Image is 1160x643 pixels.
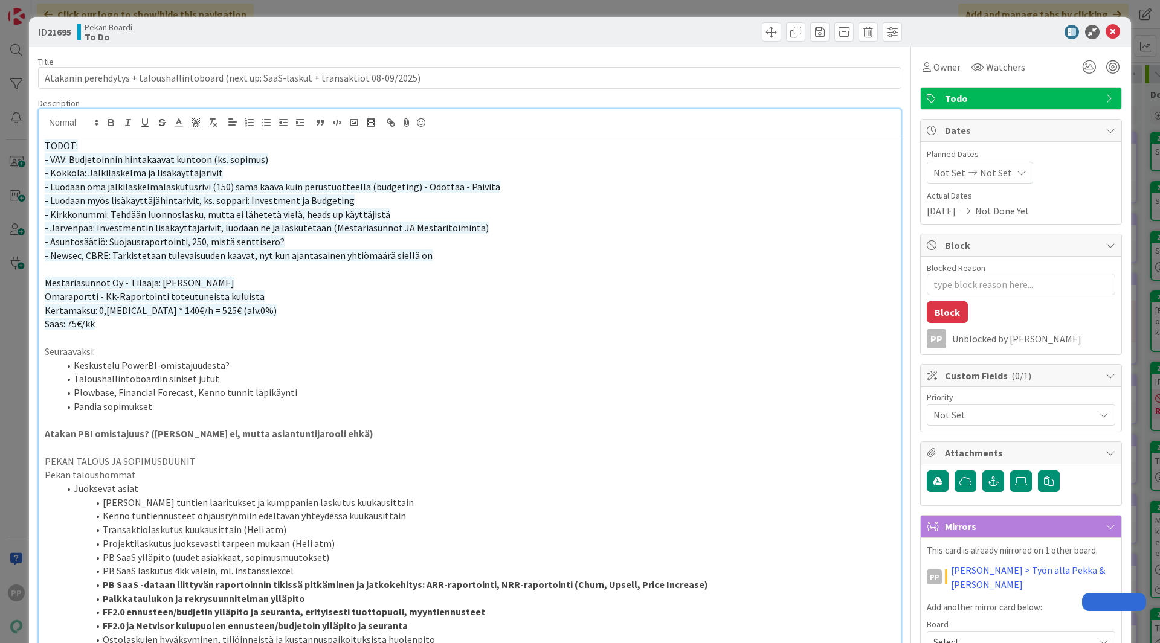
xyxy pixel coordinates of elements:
span: Saas: 75€/kk [45,318,95,330]
span: - Luodaan oma jälkilaskelmalaskutusrivi (150) sama kaava kuin perustuotteella (budgeting) - Odott... [45,181,500,193]
span: Mirrors [945,519,1100,534]
p: Seuraavaksi: [45,345,895,359]
span: Kertamaksu: 0,[MEDICAL_DATA] * 140€/h = 525€ (alv.0%) [45,304,277,316]
strong: Palkkataulukon ja rekrysuunnitelman ylläpito [103,592,305,604]
p: Add another mirror card below: [927,601,1115,615]
input: type card name here... [38,67,901,89]
span: TODOT: [45,139,78,152]
li: Kenno tuntiennusteet ohjausryhmiin edeltävän yhteydessä kuukausittain [59,509,895,523]
span: Todo [945,91,1100,106]
strong: Atakan PBI omistajuus? ([PERSON_NAME] ei, mutta asiantuntijarooli ehkä) [45,427,373,440]
span: Watchers [986,60,1025,74]
label: Title [38,56,54,67]
span: ID [38,25,71,39]
li: Transaktiolaskutus kuukausittain (Heli atm) [59,523,895,537]
p: This card is already mirrored on 1 other board. [927,544,1115,558]
span: - VAV: Budjetoinnin hintakaavat kuntoon (ks. sopimus) [45,153,268,165]
span: Not Set [980,165,1012,180]
span: - Kirkkonummi: Tehdään luonnoslasku, mutta ei lähetetä vielä, heads up käyttäjistä [45,208,390,220]
span: - Kokkola: Jälkilaskelma ja lisäkäyttäjärivit [45,167,223,179]
li: Plowbase, Financial Forecast, Kenno tunnit läpikäynti [59,386,895,400]
b: To Do [85,32,132,42]
span: Custom Fields [945,368,1100,383]
span: Attachments [945,446,1100,460]
label: Blocked Reason [927,263,985,274]
strong: PB SaaS -dataan liittyvän raportoinnin tikissä pitkäminen ja jatkokehitys: ARR-raportointi, NRR-r... [103,578,708,590]
span: Planned Dates [927,148,1115,161]
span: - Järvenpää: Investmentin lisäkäyttäjärivit, luodaan ne ja laskutetaan (Mestariasunnot JA Mestari... [45,222,489,234]
span: Pekan Boardi [85,22,132,32]
li: Projektilaskutus juoksevasti tarpeen mukaan (Heli atm) [59,537,895,551]
span: [DATE] [927,203,956,218]
a: [PERSON_NAME] > Työn alla Pekka & [PERSON_NAME] [951,563,1115,592]
button: Block [927,301,968,323]
span: Not Done Yet [975,203,1029,218]
div: Unblocked by [PERSON_NAME] [952,333,1115,344]
span: Mestariasunnot Oy - Tilaaja: [PERSON_NAME] [45,277,234,289]
li: Pandia sopimukset [59,400,895,414]
li: PB SaaS laskutus 4kk välein, ml. instanssiexcel [59,564,895,578]
p: Pekan taloushommat [45,468,895,482]
span: Owner [933,60,961,74]
p: PEKAN TALOUS JA SOPIMUSDUUNIT [45,455,895,469]
span: Not Set [933,406,1088,423]
strong: FF2.0 ja Netvisor kulupuolen ennusteen/budjetoin ylläpito ja seuranta [103,619,408,632]
span: - Newsec, CBRE: Tarkistetaan tulevaisuuden kaavat, nyt kun ajantasainen yhtiömäärä siellä on [45,249,433,261]
span: Description [38,98,80,109]
li: Keskustelu PowerBI-omistajuudesta? [59,359,895,373]
span: Dates [945,123,1100,138]
span: Board [927,620,949,629]
li: PB SaaS ylläpito (uudet asiakkaat, sopimusmuutokset) [59,551,895,565]
span: Actual Dates [927,190,1115,202]
li: Taloushallintoboardin siniset jutut [59,372,895,386]
li: Juoksevat asiat [59,482,895,496]
strong: FF2.0 ennusteen/budjetin ylläpito ja seuranta, erityisesti tuottopuoli, myyntiennusteet [103,606,485,618]
li: [PERSON_NAME] tuntien laaritukset ja kumppanien laskutus kuukausittain [59,496,895,510]
b: 21695 [47,26,71,38]
s: - Asuntosäätiö: Suojausraportointi, 250, mistä senttisero? [45,235,285,248]
span: Omaraportti - Kk-Raportointi toteutuneista kuluista [45,290,265,302]
div: PP [927,569,942,584]
span: Block [945,238,1100,252]
span: - Luodaan myös lisäkäyttäjähintarivit, ks. soppari: Investment ja Budgeting [45,194,355,206]
div: Priority [927,393,1115,401]
span: Not Set [933,165,965,180]
span: ( 0/1 ) [1011,369,1031,382]
div: PP [927,329,946,348]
